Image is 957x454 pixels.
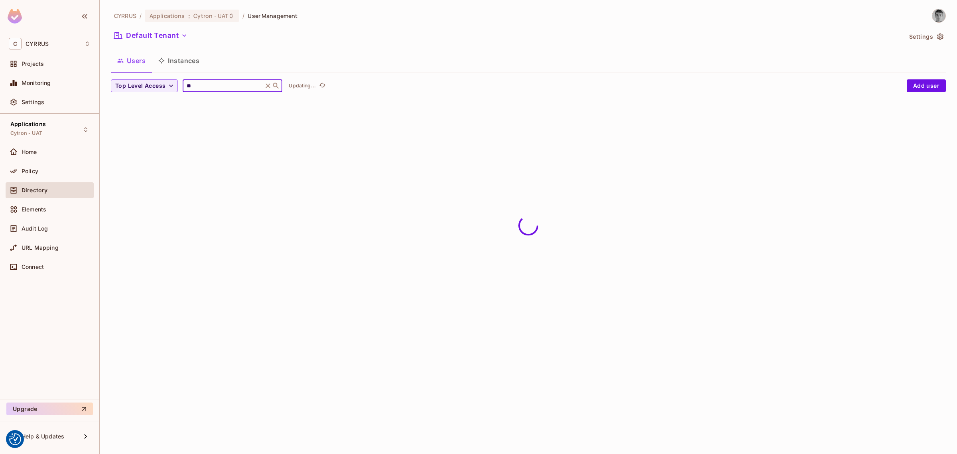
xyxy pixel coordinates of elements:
img: Vladimír Krejsa [932,9,945,22]
button: Instances [152,51,206,71]
button: Top Level Access [111,79,178,92]
li: / [242,12,244,20]
span: Settings [22,99,44,105]
button: Settings [906,30,946,43]
span: Workspace: CYRRUS [26,41,49,47]
span: Directory [22,187,47,193]
img: SReyMgAAAABJRU5ErkJggg== [8,9,22,24]
span: Elements [22,206,46,213]
button: Default Tenant [111,29,191,42]
span: C [9,38,22,49]
span: refresh [319,82,326,90]
span: Applications [150,12,185,20]
span: Help & Updates [22,433,64,440]
span: Audit Log [22,225,48,232]
span: Connect [22,264,44,270]
button: Add user [907,79,946,92]
span: Applications [10,121,46,127]
span: User Management [248,12,297,20]
span: Cytron - UAT [193,12,228,20]
img: Revisit consent button [9,433,21,445]
span: Home [22,149,37,155]
li: / [140,12,142,20]
span: Top Level Access [115,81,165,91]
button: Consent Preferences [9,433,21,445]
span: : [188,13,191,19]
button: refresh [317,81,327,91]
span: Policy [22,168,38,174]
span: the active workspace [114,12,136,20]
p: Updating... [289,83,316,89]
span: Click to refresh data [316,81,327,91]
span: Cytron - UAT [10,130,42,136]
button: Users [111,51,152,71]
span: Projects [22,61,44,67]
span: Monitoring [22,80,51,86]
button: Upgrade [6,403,93,415]
span: URL Mapping [22,245,59,251]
